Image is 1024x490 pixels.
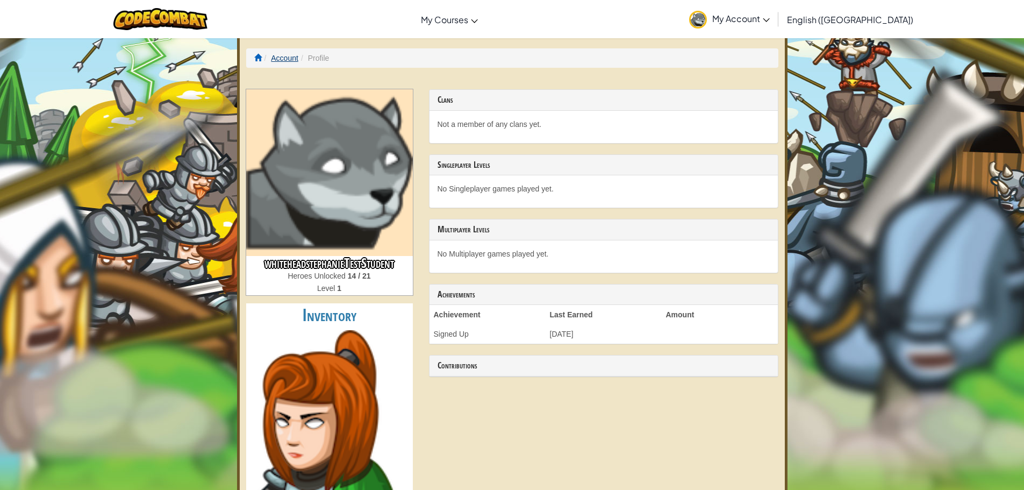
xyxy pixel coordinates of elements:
[438,290,770,300] h3: Achievements
[416,5,483,34] a: My Courses
[429,305,546,324] th: Achievement
[438,361,770,371] h3: Contributions
[421,14,468,25] span: My Courses
[438,225,770,235] h3: Multiplayer Levels
[317,284,337,293] span: Level
[429,324,546,344] td: Signed Up
[348,272,371,280] strong: 14 / 21
[271,54,298,62] a: Account
[246,303,413,328] h2: Inventory
[438,119,770,130] p: Not a member of any clans yet.
[288,272,347,280] span: Heroes Unlocked
[662,305,778,324] th: Amount
[438,183,770,194] p: No Singleplayer games played yet.
[782,5,919,34] a: English ([GEOGRAPHIC_DATA])
[438,248,770,259] p: No Multiplayer games played yet.
[546,324,662,344] td: [DATE]
[246,256,413,271] h3: whiteheadstephanieTestStudent
[546,305,662,324] th: Last Earned
[337,284,341,293] strong: 1
[438,160,770,170] h3: Singleplayer Levels
[113,8,207,30] img: CodeCombat logo
[438,95,770,105] h3: Clans
[684,2,775,36] a: My Account
[787,14,913,25] span: English ([GEOGRAPHIC_DATA])
[298,53,329,63] li: Profile
[689,11,707,29] img: avatar
[712,13,770,24] span: My Account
